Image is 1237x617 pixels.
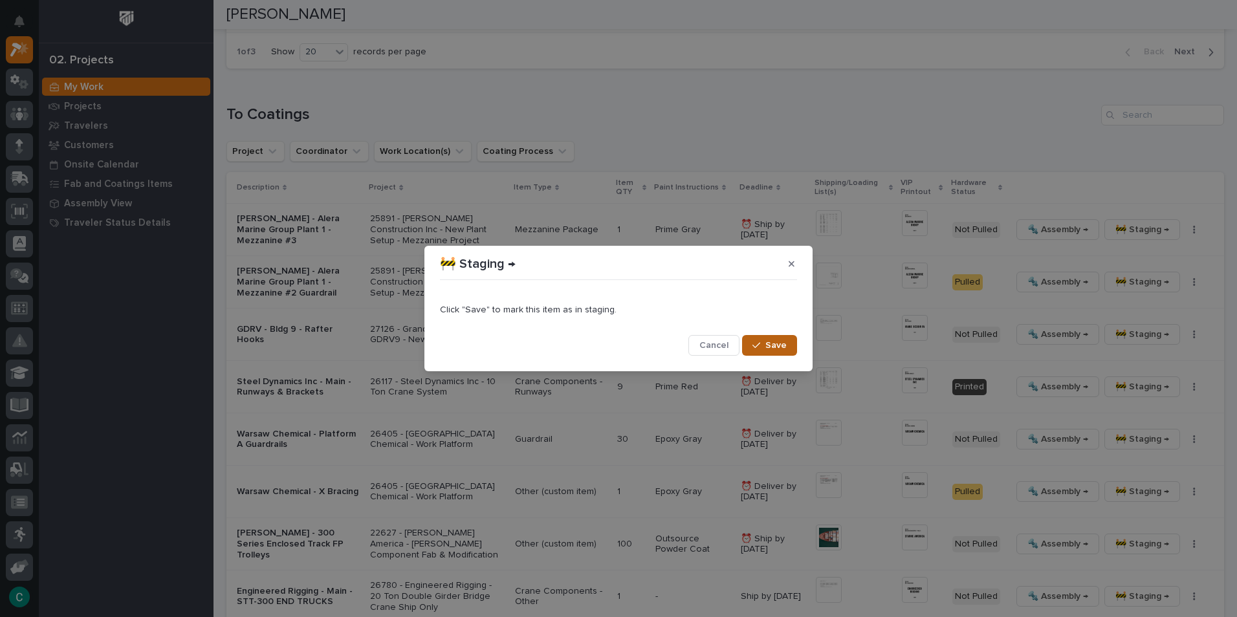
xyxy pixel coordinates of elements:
[765,340,787,351] span: Save
[440,305,797,316] p: Click "Save" to mark this item as in staging.
[688,335,739,356] button: Cancel
[699,340,728,351] span: Cancel
[742,335,797,356] button: Save
[440,256,516,272] p: 🚧 Staging →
